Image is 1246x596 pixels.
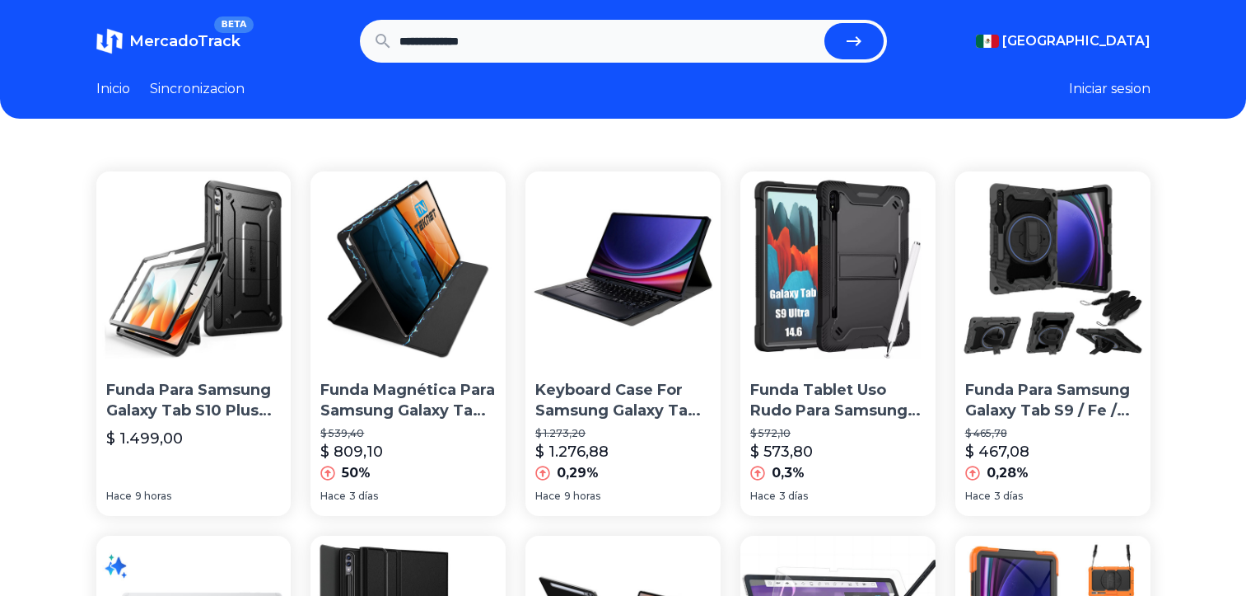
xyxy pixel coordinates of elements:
p: 0,29% [557,463,599,483]
span: Hace [320,490,346,503]
p: Funda Tablet Uso Rudo Para Samsung Galaxy Tab S10 Ultra 14.6 [750,380,926,421]
img: Keyboard Case For Samsung Galaxy Tab S10 Ultra A910b [525,171,721,367]
span: 9 horas [564,490,600,503]
button: [GEOGRAPHIC_DATA] [976,31,1150,51]
a: Funda Para Samsung Galaxy Tab S10 Plus Con SoporteFunda Para Samsung Galaxy Tab S10 Plus Con Sopo... [96,171,292,516]
span: Hace [965,490,991,503]
a: Funda Para Samsung Galaxy Tab S9 / Fe / S10 Plus 12.4 TabletFunda Para Samsung Galaxy Tab S9 / Fe... [955,171,1150,516]
span: 9 horas [135,490,171,503]
p: Keyboard Case For Samsung Galaxy Tab S10 Ultra A910b [535,380,711,421]
a: Sincronizacion [150,79,245,99]
p: 0,3% [772,463,805,483]
p: $ 1.273,20 [535,427,711,440]
span: [GEOGRAPHIC_DATA] [1002,31,1150,51]
p: $ 467,08 [965,440,1029,463]
span: Hace [106,490,132,503]
p: $ 809,10 [320,440,383,463]
span: BETA [214,16,253,33]
a: Funda Magnética Para Samsung Galaxy Tab S10 Ultra X920 X926Funda Magnética Para Samsung Galaxy Ta... [310,171,506,516]
img: Funda Para Samsung Galaxy Tab S9 / Fe / S10 Plus 12.4 Tablet [955,171,1150,367]
p: Funda Magnética Para Samsung Galaxy Tab S10 Ultra X920 X926 [320,380,496,421]
p: 50% [342,463,371,483]
a: Inicio [96,79,130,99]
img: Funda Para Samsung Galaxy Tab S10 Plus Con Soporte [96,171,292,367]
p: 0,28% [987,463,1029,483]
span: 3 días [994,490,1023,503]
p: $ 1.499,00 [106,427,183,450]
button: Iniciar sesion [1069,79,1150,99]
p: $ 572,10 [750,427,926,440]
p: $ 465,78 [965,427,1141,440]
span: 3 días [349,490,378,503]
img: MercadoTrack [96,28,123,54]
a: Keyboard Case For Samsung Galaxy Tab S10 Ultra A910bKeyboard Case For Samsung Galaxy Tab S10 Ultr... [525,171,721,516]
a: MercadoTrackBETA [96,28,240,54]
span: MercadoTrack [129,32,240,50]
span: 3 días [779,490,808,503]
span: Hace [750,490,776,503]
img: Funda Tablet Uso Rudo Para Samsung Galaxy Tab S10 Ultra 14.6 [740,171,936,367]
p: $ 573,80 [750,440,813,463]
img: Funda Magnética Para Samsung Galaxy Tab S10 Ultra X920 X926 [310,171,506,367]
p: Funda Para Samsung Galaxy Tab S9 / Fe / S10 Plus 12.4 Tablet [965,380,1141,421]
span: Hace [535,490,561,503]
p: $ 1.276,88 [535,440,609,463]
img: Mexico [976,35,999,48]
a: Funda Tablet Uso Rudo Para Samsung Galaxy Tab S10 Ultra 14.6Funda Tablet Uso Rudo Para Samsung Ga... [740,171,936,516]
p: $ 539,40 [320,427,496,440]
p: Funda Para Samsung Galaxy Tab S10 Plus Con Soporte [106,380,282,421]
